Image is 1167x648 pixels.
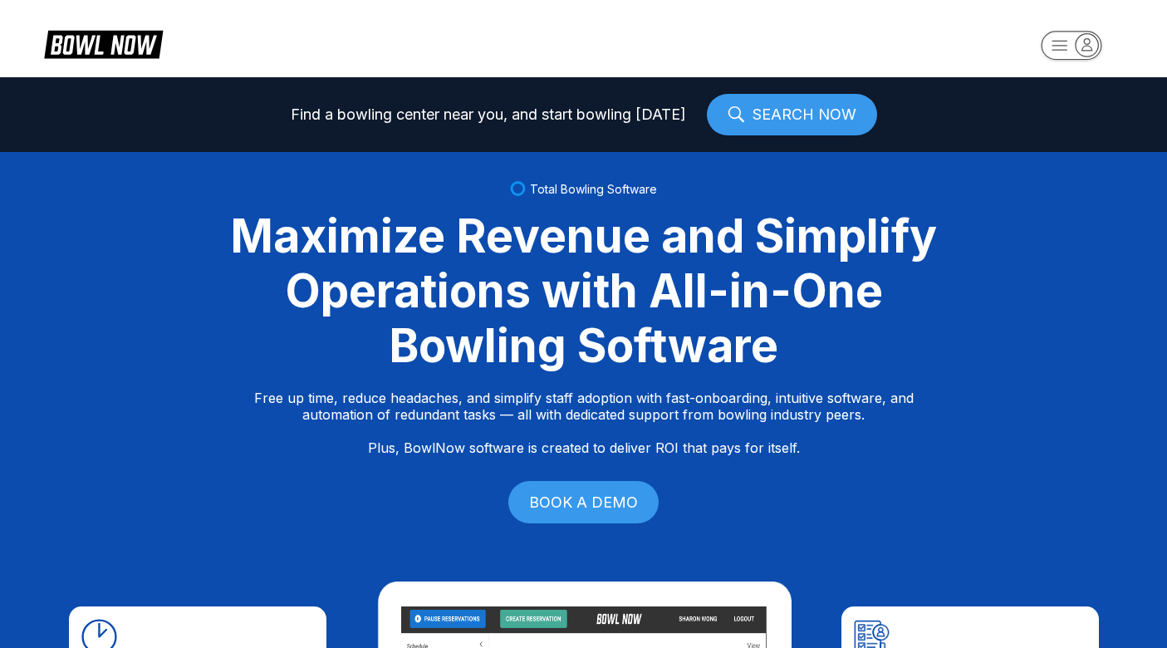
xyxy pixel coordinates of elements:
[210,209,958,373] div: Maximize Revenue and Simplify Operations with All-in-One Bowling Software
[530,182,657,196] span: Total Bowling Software
[291,106,686,123] span: Find a bowling center near you, and start bowling [DATE]
[254,390,914,456] p: Free up time, reduce headaches, and simplify staff adoption with fast-onboarding, intuitive softw...
[508,481,659,523] a: BOOK A DEMO
[707,94,877,135] a: SEARCH NOW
